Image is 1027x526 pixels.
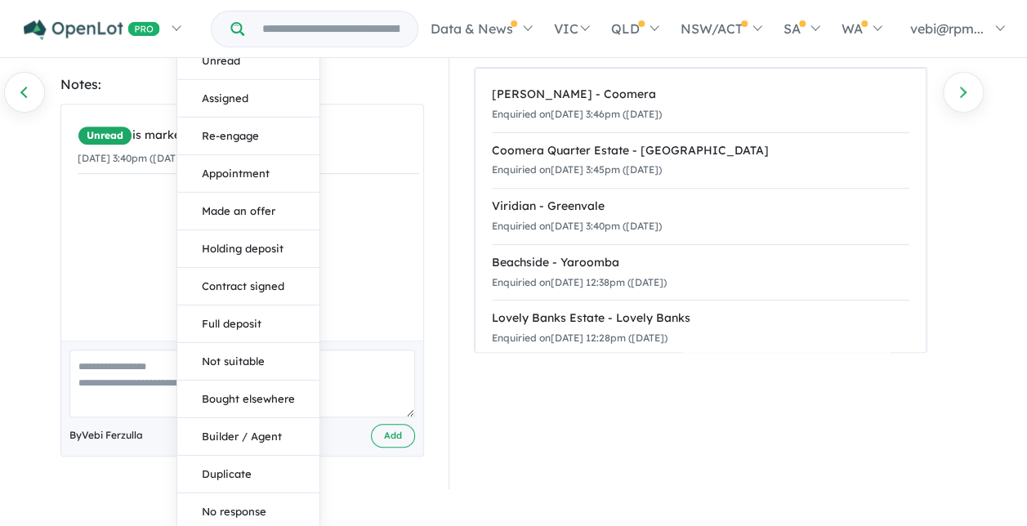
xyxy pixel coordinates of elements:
[177,455,319,493] button: Duplicate
[24,20,160,40] img: Openlot PRO Logo White
[69,427,143,444] span: By Vebi Ferzulla
[371,424,415,448] button: Add
[492,276,667,288] small: Enquiried on [DATE] 12:38pm ([DATE])
[492,132,909,189] a: Coomera Quarter Estate - [GEOGRAPHIC_DATA]Enquiried on[DATE] 3:45pm ([DATE])
[492,220,662,232] small: Enquiried on [DATE] 3:40pm ([DATE])
[60,74,424,96] div: Notes:
[78,126,132,145] span: Unread
[177,42,319,79] button: Unread
[177,267,319,305] button: Contract signed
[177,117,319,154] button: Re-engage
[492,244,909,301] a: Beachside - YaroombaEnquiried on[DATE] 12:38pm ([DATE])
[492,309,909,328] div: Lovely Banks Estate - Lovely Banks
[177,154,319,192] button: Appointment
[492,85,909,105] div: [PERSON_NAME] - Coomera
[177,417,319,455] button: Builder / Agent
[492,163,662,176] small: Enquiried on [DATE] 3:45pm ([DATE])
[177,342,319,380] button: Not suitable
[78,126,419,145] div: is marked.
[177,192,319,230] button: Made an offer
[492,197,909,216] div: Viridian - Greenvale
[177,305,319,342] button: Full deposit
[248,11,414,47] input: Try estate name, suburb, builder or developer
[492,141,909,161] div: Coomera Quarter Estate - [GEOGRAPHIC_DATA]
[492,300,909,357] a: Lovely Banks Estate - Lovely BanksEnquiried on[DATE] 12:28pm ([DATE])
[177,230,319,267] button: Holding deposit
[177,79,319,117] button: Assigned
[492,188,909,245] a: Viridian - GreenvaleEnquiried on[DATE] 3:40pm ([DATE])
[177,380,319,417] button: Bought elsewhere
[910,20,984,37] span: vebi@rpm...
[78,152,189,164] small: [DATE] 3:40pm ([DATE])
[492,253,909,273] div: Beachside - Yaroomba
[492,108,662,120] small: Enquiried on [DATE] 3:46pm ([DATE])
[492,332,668,344] small: Enquiried on [DATE] 12:28pm ([DATE])
[492,77,909,133] a: [PERSON_NAME] - CoomeraEnquiried on[DATE] 3:46pm ([DATE])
